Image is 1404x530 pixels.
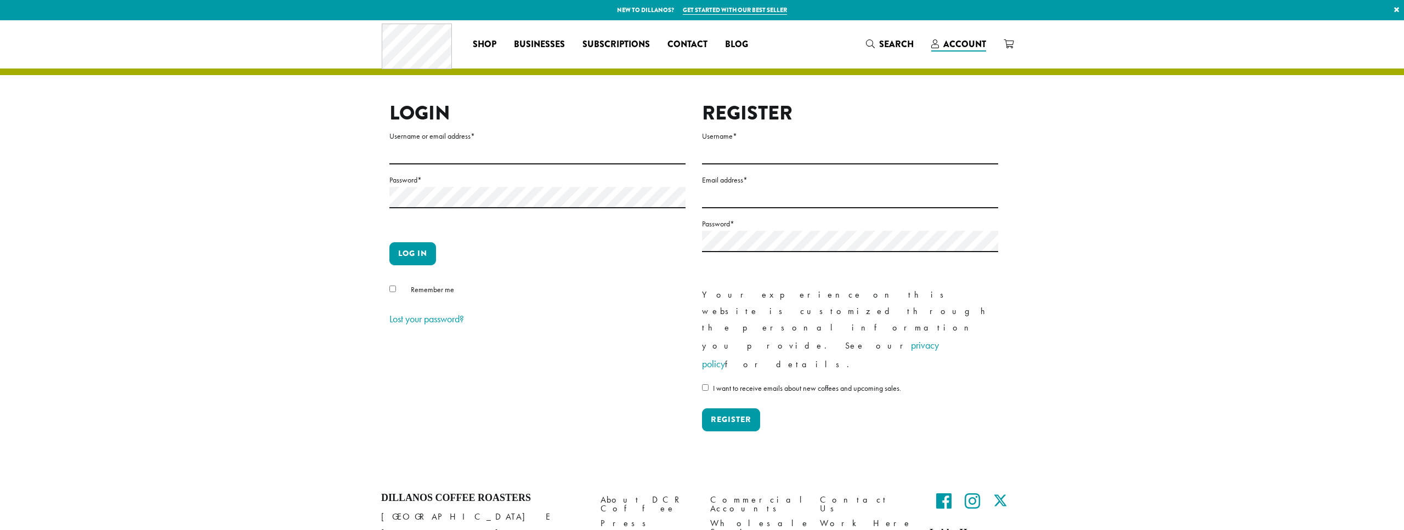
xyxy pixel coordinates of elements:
a: Lost your password? [389,312,464,325]
span: Shop [473,38,496,52]
button: Register [702,408,760,431]
label: Username or email address [389,129,686,143]
label: Email address [702,173,998,187]
span: Contact [667,38,707,52]
span: I want to receive emails about new coffees and upcoming sales. [713,383,901,393]
span: Search [879,38,914,50]
a: Shop [464,36,505,53]
label: Password [389,173,686,187]
label: Username [702,129,998,143]
span: Businesses [514,38,565,52]
label: Password [702,217,998,231]
span: Account [943,38,986,50]
p: Your experience on this website is customized through the personal information you provide. See o... [702,287,998,373]
a: Get started with our best seller [683,5,787,15]
a: Search [857,35,922,53]
h4: Dillanos Coffee Roasters [381,492,584,504]
button: Log in [389,242,436,265]
h2: Register [702,101,998,125]
span: Remember me [411,284,454,294]
a: Commercial Accounts [710,492,803,516]
a: About DCR Coffee [601,492,694,516]
input: I want to receive emails about new coffees and upcoming sales. [702,384,709,391]
span: Blog [725,38,748,52]
h2: Login [389,101,686,125]
a: Contact Us [820,492,913,516]
a: privacy policy [702,339,939,370]
span: Subscriptions [582,38,650,52]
